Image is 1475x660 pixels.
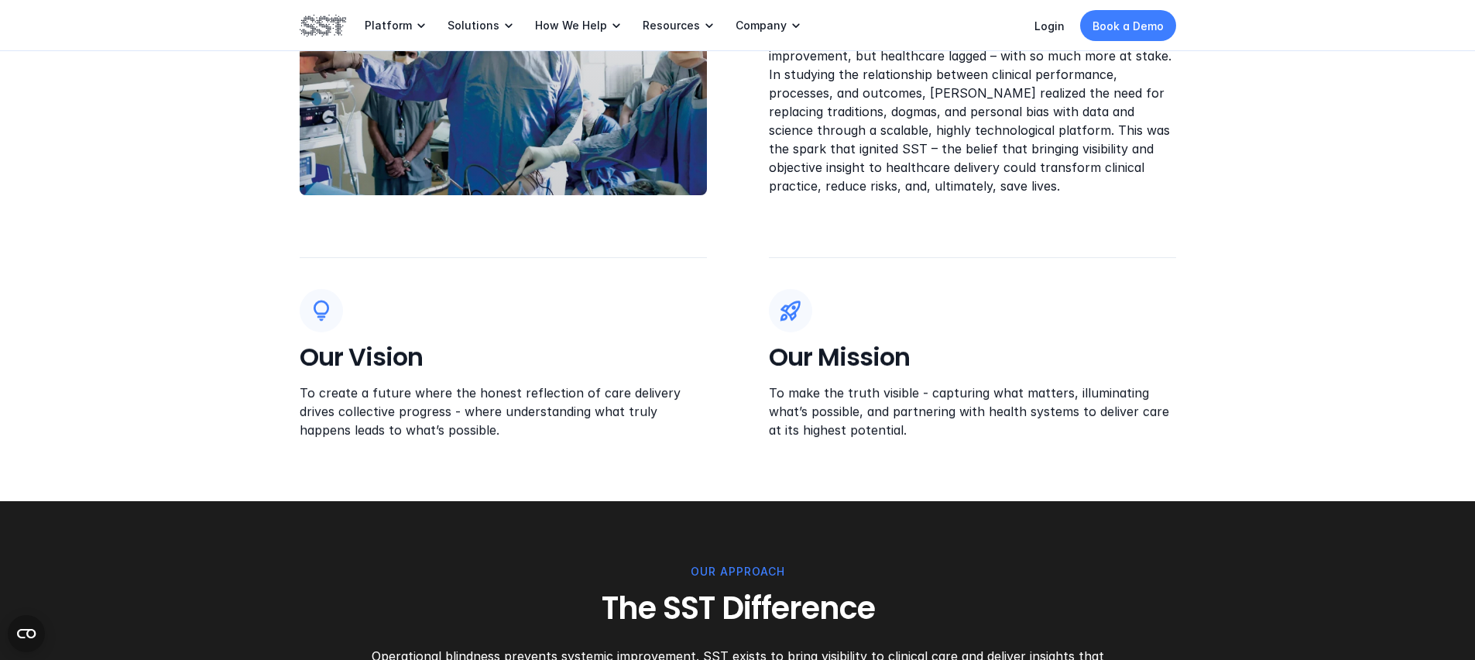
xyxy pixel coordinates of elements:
p: Resources [643,19,700,33]
button: Open CMP widget [8,615,45,652]
h4: Our Mission [769,342,1176,374]
p: To make the truth visible - capturing what matters, illuminating what’s possible, and partnering ... [769,383,1176,439]
h4: Our Vision [300,342,707,374]
a: Book a Demo [1080,10,1176,41]
img: SST logo [300,12,346,39]
h3: The SST Difference [300,588,1176,628]
p: To create a future where the honest reflection of care delivery drives collective progress - wher... [300,383,707,439]
a: Login [1034,19,1065,33]
p: Platform [365,19,412,33]
p: Solutions [448,19,499,33]
p: OUR APPROACH [691,563,785,580]
p: Book a Demo [1093,18,1164,34]
p: How We Help [535,19,607,33]
p: Company [736,19,787,33]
